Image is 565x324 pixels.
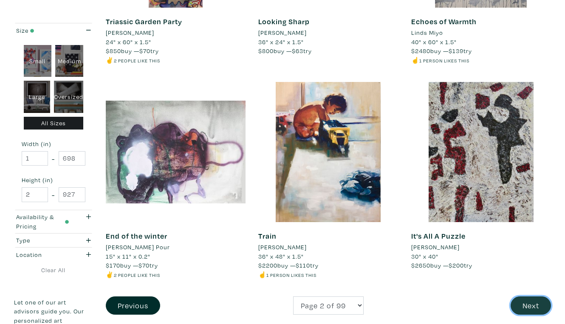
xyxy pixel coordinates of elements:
a: Train [258,231,277,241]
li: [PERSON_NAME] [258,28,307,37]
li: [PERSON_NAME] [411,242,460,252]
a: It's All A Puzzle [411,231,466,241]
a: Triassic Garden Party [106,17,182,26]
span: - [52,153,55,164]
a: Looking Sharp [258,17,310,26]
li: [PERSON_NAME] [258,242,307,252]
span: $170 [106,261,120,269]
div: Availability & Pricing [16,212,69,231]
span: 30" x 40" [411,252,438,260]
a: [PERSON_NAME] [258,242,398,252]
small: 1 person likes this [266,272,316,278]
li: Linds Miyo [411,28,443,37]
small: Width (in) [22,141,85,147]
span: buy — try [106,261,158,269]
button: Location [14,248,93,262]
div: Oversized [54,81,83,113]
div: Medium [55,45,83,77]
li: [PERSON_NAME] [106,28,154,37]
span: $70 [139,47,150,55]
div: Size [16,26,69,35]
small: 1 person likes this [419,57,469,64]
span: 15" x 11" x 0.2" [106,252,150,260]
span: 24" x 60" x 1.5" [106,38,151,46]
span: $800 [258,47,274,55]
div: Type [16,236,69,245]
span: $63 [292,47,303,55]
small: 2 people like this [114,272,160,278]
span: $850 [106,47,121,55]
span: 36" x 48" x 1.5" [258,252,304,260]
span: $70 [138,261,150,269]
button: Next [511,296,551,315]
span: buy — try [258,261,319,269]
span: buy — try [411,47,472,55]
div: Location [16,250,69,259]
span: 40" x 60" x 1.5" [411,38,457,46]
small: Height (in) [22,177,85,183]
span: 36" x 24" x 1.5" [258,38,304,46]
li: ✌️ [106,56,246,65]
a: [PERSON_NAME] [411,242,551,252]
span: buy — try [106,47,159,55]
a: Linds Miyo [411,28,551,37]
span: $2200 [258,261,277,269]
li: [PERSON_NAME] Pour [106,242,170,252]
button: Type [14,234,93,248]
span: $2480 [411,47,430,55]
span: - [52,189,55,200]
li: ✌️ [106,270,246,279]
a: [PERSON_NAME] [106,28,246,37]
a: [PERSON_NAME] [258,28,398,37]
span: $110 [296,261,310,269]
a: End of the winter [106,231,167,241]
li: ☝️ [258,270,398,279]
span: $2650 [411,261,430,269]
li: ☝️ [411,56,551,65]
button: Availability & Pricing [14,210,93,233]
a: [PERSON_NAME] Pour [106,242,246,252]
a: Echoes of Warmth [411,17,477,26]
span: buy — try [411,261,472,269]
div: Small [24,45,52,77]
button: Previous [106,296,160,315]
button: Size [14,23,93,37]
small: 2 people like this [114,57,160,64]
div: All Sizes [24,117,84,130]
span: $139 [449,47,463,55]
span: $200 [449,261,464,269]
div: Large [24,81,51,113]
a: Clear All [14,265,93,275]
span: buy — try [258,47,312,55]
